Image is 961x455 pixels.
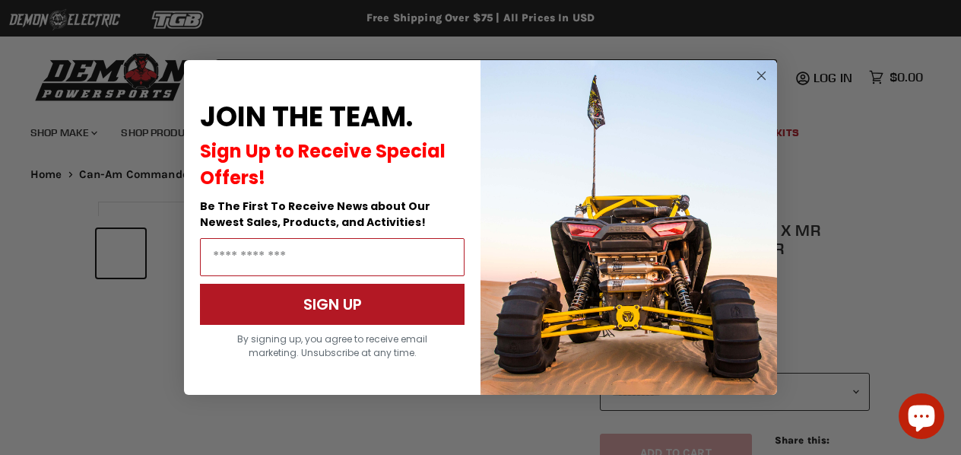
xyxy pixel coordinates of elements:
[752,66,771,85] button: Close dialog
[894,393,949,443] inbox-online-store-chat: Shopify online store chat
[200,199,430,230] span: Be The First To Receive News about Our Newest Sales, Products, and Activities!
[237,332,427,359] span: By signing up, you agree to receive email marketing. Unsubscribe at any time.
[200,138,446,190] span: Sign Up to Receive Special Offers!
[200,284,465,325] button: SIGN UP
[200,238,465,276] input: Email Address
[200,97,413,136] span: JOIN THE TEAM.
[481,60,777,395] img: a9095488-b6e7-41ba-879d-588abfab540b.jpeg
